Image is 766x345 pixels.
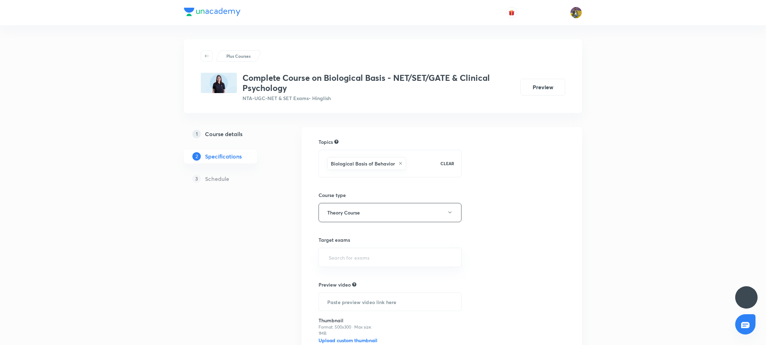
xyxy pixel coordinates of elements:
[319,138,333,146] h6: Topics
[742,293,751,302] img: ttu
[457,256,459,258] button: Open
[520,79,565,96] button: Preview
[570,7,582,19] img: sajan k
[331,160,395,167] h6: Biological Basis of Behavior
[192,130,201,138] p: 1
[319,317,378,324] h6: Thumbnail
[184,8,240,16] img: Company Logo
[334,139,338,145] div: Search for topics
[319,293,461,311] input: Paste preview video link here
[319,324,378,337] p: Format: 500x300 · Max size: 1MB
[327,251,453,264] input: Search for exams
[319,191,461,199] h6: Course type
[205,130,242,138] h5: Course details
[242,73,515,93] h3: Complete Course on Biological Basis - NET/SET/GATE & Clinical Psychology
[184,127,279,141] a: 1Course details
[192,175,201,183] p: 3
[508,9,515,16] img: avatar
[201,73,237,93] img: 4D088219-38D0-435F-83FB-D73224083C6B_plus.png
[226,53,251,59] p: Plus Courses
[205,175,229,183] h5: Schedule
[205,152,242,161] h5: Specifications
[319,203,461,222] button: Theory Course
[319,236,461,244] h6: Target exams
[184,8,240,18] a: Company Logo
[242,94,515,102] p: NTA-UGC-NET & SET Exams • Hinglish
[192,152,201,161] p: 2
[440,160,454,167] p: CLEAR
[352,281,356,288] div: Explain about your course, what you’ll be teaching, how it will help learners in their preparation
[506,7,517,18] button: avatar
[319,281,351,288] h6: Preview video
